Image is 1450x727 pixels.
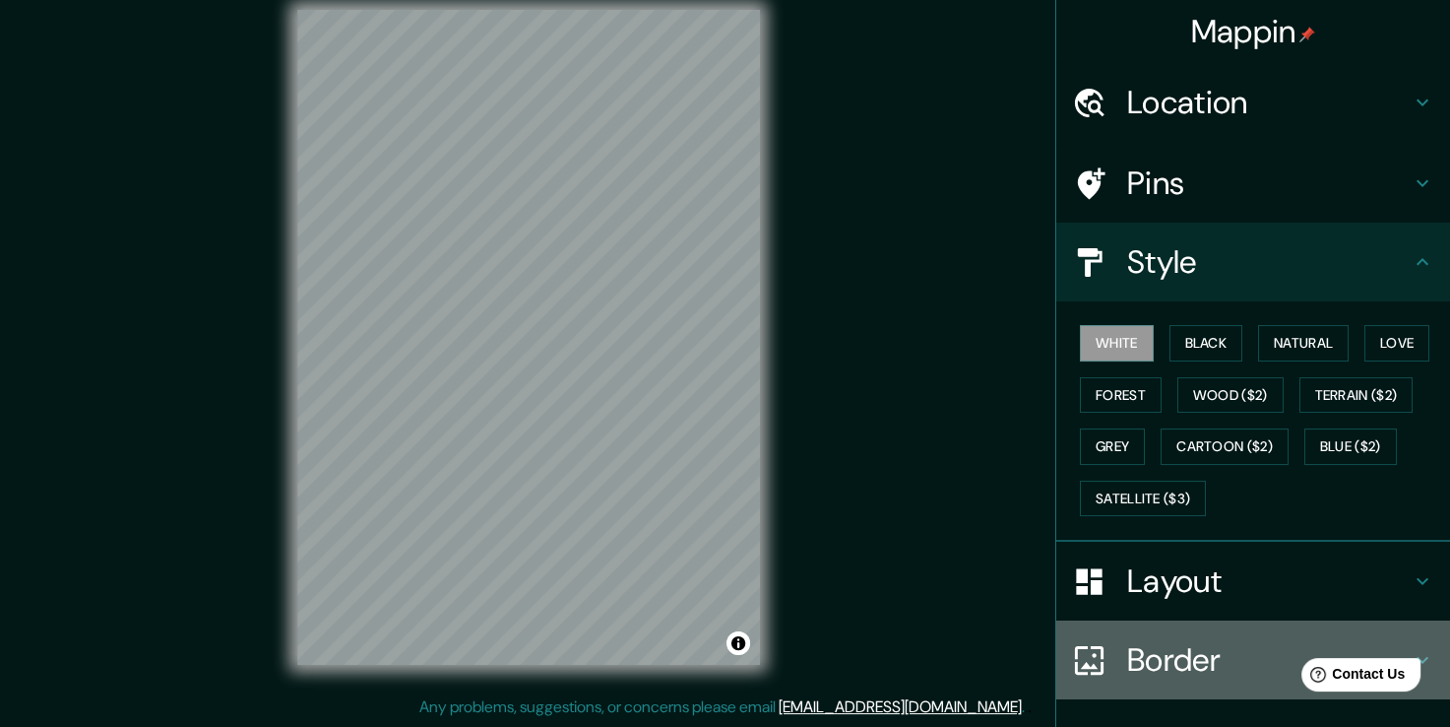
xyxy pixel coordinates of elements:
[1364,325,1429,362] button: Love
[1299,377,1414,414] button: Terrain ($2)
[726,631,750,655] button: Toggle attribution
[1304,429,1397,465] button: Blue ($2)
[1080,481,1206,517] button: Satellite ($3)
[1056,542,1450,621] div: Layout
[1080,429,1145,465] button: Grey
[1161,429,1289,465] button: Cartoon ($2)
[1177,377,1284,414] button: Wood ($2)
[1191,12,1316,51] h4: Mappin
[1127,640,1411,680] h4: Border
[1127,83,1411,122] h4: Location
[779,696,1022,717] a: [EMAIL_ADDRESS][DOMAIN_NAME]
[1080,325,1154,362] button: White
[297,10,760,665] canvas: Map
[1275,650,1428,705] iframe: Help widget launcher
[1127,164,1411,203] h4: Pins
[419,695,1025,719] p: Any problems, suggestions, or concerns please email .
[1080,377,1162,414] button: Forest
[1028,695,1032,719] div: .
[1056,621,1450,699] div: Border
[1127,562,1411,601] h4: Layout
[1056,144,1450,223] div: Pins
[1299,27,1315,42] img: pin-icon.png
[1056,223,1450,301] div: Style
[1127,242,1411,282] h4: Style
[1258,325,1349,362] button: Natural
[1025,695,1028,719] div: .
[1056,63,1450,142] div: Location
[1169,325,1243,362] button: Black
